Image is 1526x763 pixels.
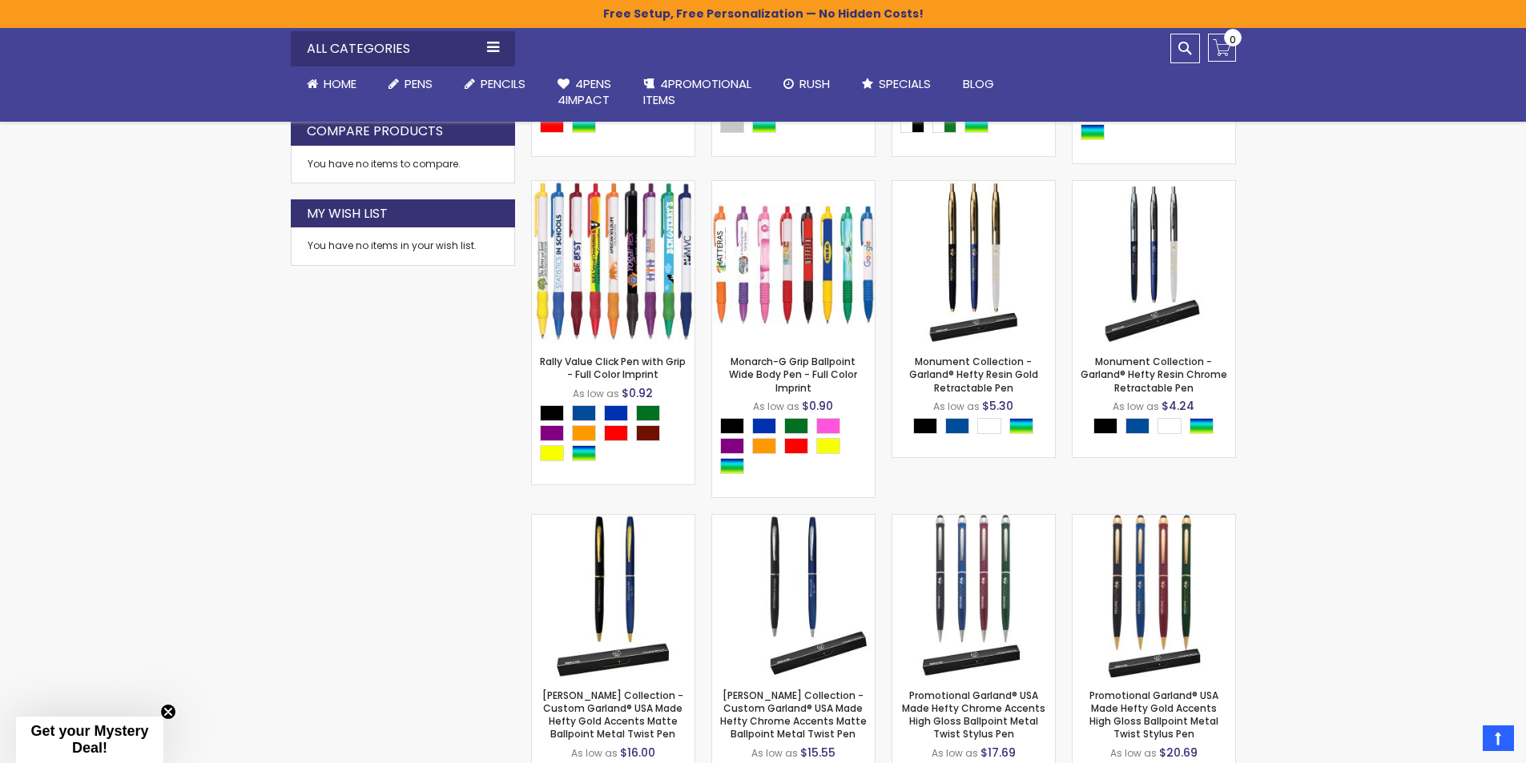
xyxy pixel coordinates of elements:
[540,405,564,421] div: Black
[767,66,846,102] a: Rush
[324,75,356,92] span: Home
[30,723,148,756] span: Get your Mystery Deal!
[604,425,628,441] div: Red
[636,405,660,421] div: Green
[481,75,525,92] span: Pencils
[532,181,695,343] img: Rally Value Click Pen with Grip - Full Color Imprint-Assorted
[1190,418,1214,434] div: Assorted
[712,180,875,194] a: Monarch-G Grip Ballpoint Wide Body Pen - Full Color Imprint-Assorted
[720,438,744,454] div: Purple
[963,75,994,92] span: Blog
[982,398,1013,414] span: $5.30
[784,438,808,454] div: Red
[620,745,655,761] span: $16.00
[540,445,564,461] div: Yellow
[909,355,1038,394] a: Monument Collection - Garland® Hefty Resin Gold Retractable Pen
[1208,34,1236,62] a: 0
[540,355,686,381] a: Rally Value Click Pen with Grip - Full Color Imprint
[1089,689,1218,741] a: Promotional Garland® USA Made Hefty Gold Accents High Gloss Ballpoint Metal Twist Stylus Pen
[720,689,867,741] a: [PERSON_NAME] Collection - Custom Garland® USA Made Hefty Chrome Accents Matte Ballpoint Metal Tw...
[573,387,619,400] span: As low as
[1158,418,1182,434] div: White
[160,704,176,720] button: Close teaser
[1009,418,1033,434] div: Assorted
[1113,400,1159,413] span: As low as
[291,146,515,183] div: You have no items to compare.
[712,181,875,343] img: Monarch-G Grip Ballpoint Wide Body Pen - Full Color Imprint-Assorted
[540,425,564,441] div: Purple
[16,717,163,763] div: Get your Mystery Deal!Close teaser
[802,398,833,414] span: $0.90
[572,445,596,461] div: Assorted
[627,66,767,118] a: 4PROMOTIONALITEMS
[932,746,978,760] span: As low as
[1230,32,1236,47] span: 0
[636,425,660,441] div: Maroon
[542,689,683,741] a: [PERSON_NAME] Collection - Custom Garland® USA Made Hefty Gold Accents Matte Ballpoint Metal Twis...
[572,405,596,421] div: Dark Blue
[816,418,840,434] div: Pink
[712,515,875,677] img: Hamilton Collection - Custom Garland® USA Made Hefty Chrome Accents Matte Ballpoint Metal Twist P...
[752,418,776,434] div: Blue
[816,438,840,454] div: Yellow
[1093,418,1117,434] div: Black
[1073,181,1235,343] img: Monument Collection - Personalized Garland® USA Made Hefty Resin Barrel Chrome Cap & Accents Retr...
[405,75,433,92] span: Pens
[720,418,875,478] div: Select A Color
[751,746,798,760] span: As low as
[308,239,498,252] div: You have no items in your wish list.
[1394,720,1526,763] iframe: Google Customer Reviews
[964,117,988,133] div: Assorted
[540,405,695,465] div: Select A Color
[1081,124,1105,140] div: Assorted
[784,418,808,434] div: Green
[800,745,835,761] span: $15.55
[900,117,924,133] div: White|Black
[752,117,776,133] div: Assorted
[1125,418,1150,434] div: Dark Blue
[799,75,830,92] span: Rush
[1110,746,1157,760] span: As low as
[604,405,628,421] div: Blue
[449,66,542,102] a: Pencils
[532,180,695,194] a: Rally Value Click Pen with Grip - Full Color Imprint-Assorted
[720,458,744,474] div: Assorted
[1073,514,1235,528] a: Promotional Garland® USA Made Hefty Gold Accents High Gloss Ballpoint Metal Twist Stylus Pen-Asso...
[913,418,937,434] div: Black
[932,117,956,133] div: White|Green
[540,117,564,133] div: Red
[1159,745,1198,761] span: $20.69
[892,514,1055,528] a: Promotional Garland® USA Made Hefty Chrome Accents High Gloss Ballpoint Metal Twist Stylus Pen-As...
[372,66,449,102] a: Pens
[892,180,1055,194] a: Monument Collection - Personalized Garland® USA Made Hefty Resin Barrel Gold Cap & Accents Retrac...
[1081,355,1227,394] a: Monument Collection - Garland® Hefty Resin Chrome Retractable Pen
[902,689,1045,741] a: Promotional Garland® USA Made Hefty Chrome Accents High Gloss Ballpoint Metal Twist Stylus Pen
[729,355,857,394] a: Monarch-G Grip Ballpoint Wide Body Pen - Full Color Imprint
[643,75,751,108] span: 4PROMOTIONAL ITEMS
[1162,398,1194,414] span: $4.24
[892,515,1055,677] img: Promotional Garland® USA Made Hefty Chrome Accents High Gloss Ballpoint Metal Twist Stylus Pen-As...
[947,66,1010,102] a: Blog
[980,745,1016,761] span: $17.69
[558,75,611,108] span: 4Pens 4impact
[879,75,931,92] span: Specials
[1093,418,1222,438] div: Select A Color
[532,515,695,677] img: Hamilton Collection - Custom Garland® USA Made Hefty Gold Accents Matte Ballpoint Metal Twist Pen...
[892,181,1055,343] img: Monument Collection - Personalized Garland® USA Made Hefty Resin Barrel Gold Cap & Accents Retrac...
[977,418,1001,434] div: White
[945,418,969,434] div: Dark Blue
[572,117,596,133] div: Assorted
[720,418,744,434] div: Black
[712,514,875,528] a: Hamilton Collection - Custom Garland® USA Made Hefty Chrome Accents Matte Ballpoint Metal Twist P...
[622,385,653,401] span: $0.92
[542,66,627,118] a: 4Pens4impact
[753,400,799,413] span: As low as
[307,205,388,223] strong: My Wish List
[933,400,980,413] span: As low as
[532,514,695,528] a: Hamilton Collection - Custom Garland® USA Made Hefty Gold Accents Matte Ballpoint Metal Twist Pen...
[1073,515,1235,677] img: Promotional Garland® USA Made Hefty Gold Accents High Gloss Ballpoint Metal Twist Stylus Pen-Asso...
[307,122,443,140] strong: Compare Products
[720,117,744,133] div: Silver
[1073,180,1235,194] a: Monument Collection - Personalized Garland® USA Made Hefty Resin Barrel Chrome Cap & Accents Retr...
[913,418,1041,438] div: Select A Color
